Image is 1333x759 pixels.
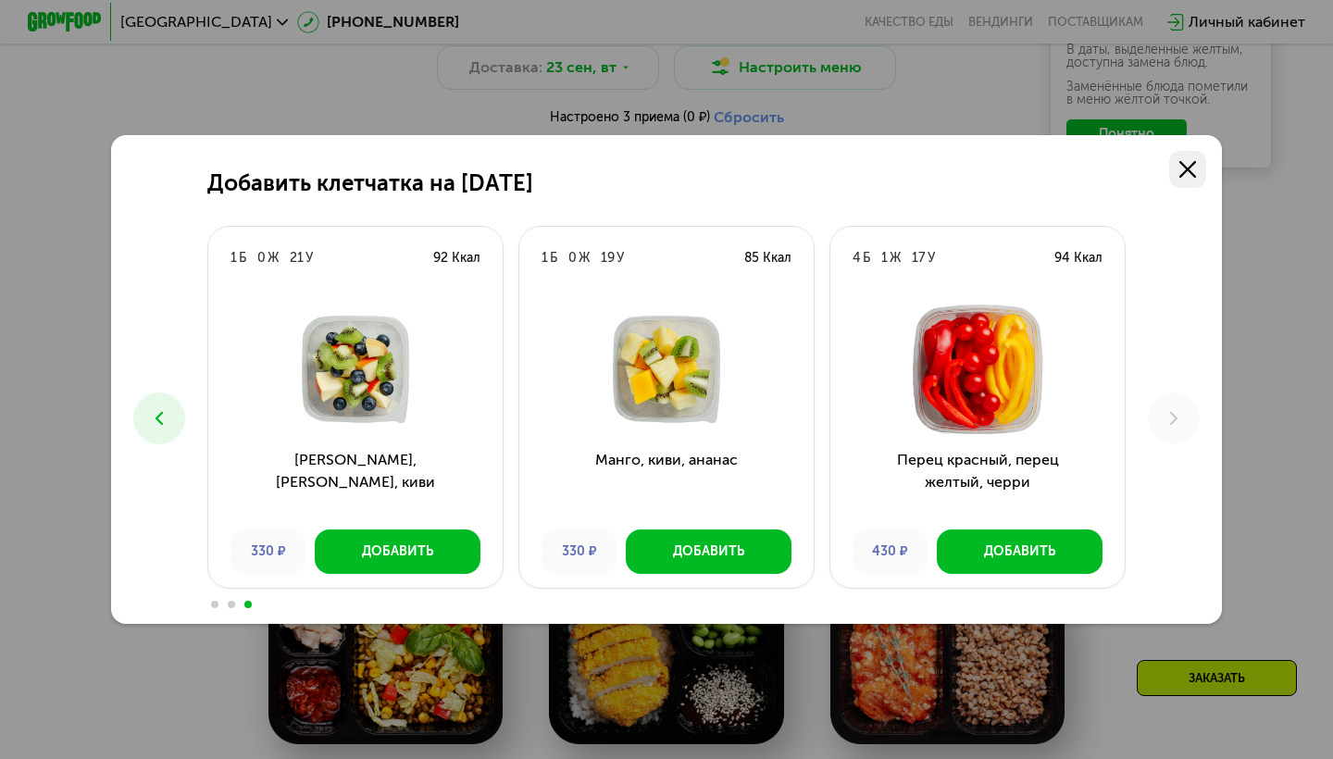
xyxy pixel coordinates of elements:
[208,449,503,516] h3: [PERSON_NAME], [PERSON_NAME], киви
[290,249,304,268] div: 21
[534,305,799,434] img: Манго, киви, ананас
[315,529,480,574] button: Добавить
[881,249,888,268] div: 1
[239,249,246,268] div: Б
[568,249,577,268] div: 0
[433,249,480,268] div: 92 Ккал
[223,305,488,434] img: Яблоко, голубика, киви
[257,249,266,268] div: 0
[845,305,1110,434] img: Перец красный, перец желтый, черри
[890,249,901,268] div: Ж
[912,249,926,268] div: 17
[617,249,624,268] div: У
[601,249,615,268] div: 19
[519,449,814,516] h3: Манго, киви, ананас
[579,249,590,268] div: Ж
[937,529,1103,574] button: Добавить
[230,529,305,574] div: 330 ₽
[984,542,1055,561] div: Добавить
[230,249,237,268] div: 1
[542,529,617,574] div: 330 ₽
[928,249,935,268] div: У
[853,249,861,268] div: 4
[207,170,533,196] h2: Добавить клетчатка на [DATE]
[626,529,791,574] button: Добавить
[1054,249,1103,268] div: 94 Ккал
[268,249,279,268] div: Ж
[744,249,791,268] div: 85 Ккал
[362,542,433,561] div: Добавить
[863,249,870,268] div: Б
[305,249,313,268] div: У
[550,249,557,268] div: Б
[830,449,1125,516] h3: Перец красный, перец желтый, черри
[853,529,928,574] div: 430 ₽
[673,542,744,561] div: Добавить
[542,249,548,268] div: 1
